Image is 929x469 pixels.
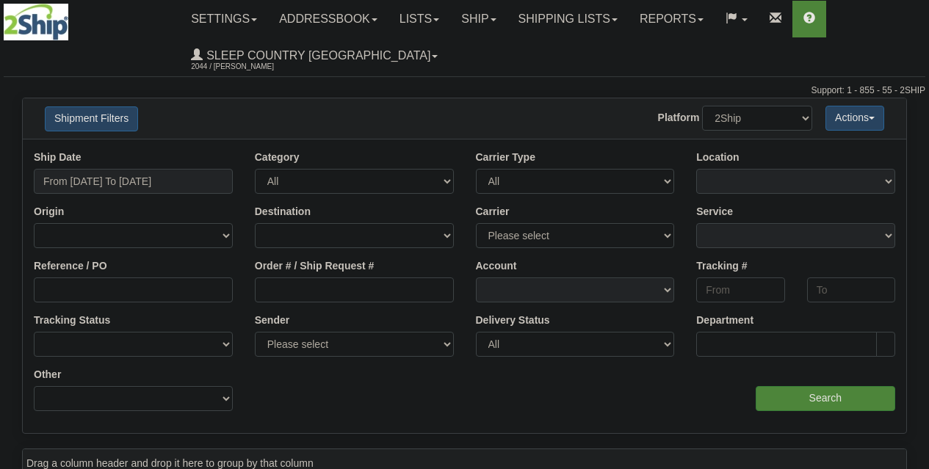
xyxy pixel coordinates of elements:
[180,1,268,37] a: Settings
[203,49,430,62] span: Sleep Country [GEOGRAPHIC_DATA]
[34,259,107,274] label: Reference / PO
[756,386,895,411] input: Search
[450,1,507,37] a: Ship
[476,313,550,328] label: Delivery Status
[807,277,895,302] input: To
[696,277,784,302] input: From
[895,159,928,309] iframe: chat widget
[696,150,739,165] label: Location
[658,111,700,126] label: Platform
[191,59,301,74] span: 2044 / [PERSON_NAME]
[255,313,289,328] label: Sender
[4,84,925,97] div: Support: 1 - 855 - 55 - 2SHIP
[696,313,753,328] label: Department
[476,205,510,219] label: Carrier
[268,1,388,37] a: Addressbook
[34,368,61,382] label: Other
[507,1,629,37] a: Shipping lists
[255,259,375,274] label: Order # / Ship Request #
[629,1,715,37] a: Reports
[255,205,311,219] label: Destination
[4,4,68,40] img: logo2044.jpg
[45,106,138,131] button: Shipment Filters
[696,259,747,274] label: Tracking #
[34,205,64,219] label: Origin
[825,106,884,131] button: Actions
[180,37,449,74] a: Sleep Country [GEOGRAPHIC_DATA] 2044 / [PERSON_NAME]
[388,1,450,37] a: Lists
[34,313,110,328] label: Tracking Status
[696,205,733,219] label: Service
[255,150,300,165] label: Category
[476,259,517,274] label: Account
[476,150,535,165] label: Carrier Type
[34,150,82,165] label: Ship Date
